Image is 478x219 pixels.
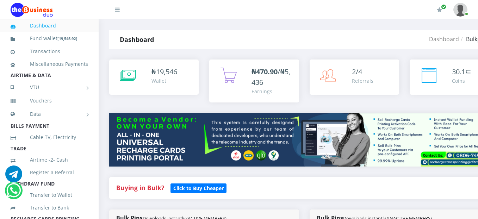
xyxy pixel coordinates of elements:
[310,60,399,95] a: 2/4 Referrals
[252,67,278,76] b: ₦470.90
[209,60,299,102] a: ₦470.90/₦5,436 Earnings
[11,200,88,216] a: Transfer to Bank
[59,36,76,41] b: 19,545.92
[429,35,459,43] a: Dashboard
[57,36,77,41] small: [ ]
[352,77,373,85] div: Referrals
[352,67,362,76] span: 2/4
[120,35,154,44] strong: Dashboard
[11,79,88,96] a: VTU
[11,164,88,181] a: Register a Referral
[452,67,471,77] div: ⊆
[151,67,177,77] div: ₦
[11,18,88,34] a: Dashboard
[441,4,446,10] span: Renew/Upgrade Subscription
[453,3,467,17] img: User
[6,187,21,199] a: Chat for support
[11,152,88,168] a: Airtime -2- Cash
[11,3,53,17] img: Logo
[11,105,88,123] a: Data
[11,93,88,109] a: Vouchers
[252,67,290,87] span: /₦5,436
[156,67,177,76] span: 19,546
[452,67,465,76] span: 30.1
[11,187,88,203] a: Transfer to Wallet
[5,171,22,182] a: Chat for support
[11,30,88,47] a: Fund wallet[19,545.92]
[116,183,164,192] strong: Buying in Bulk?
[170,183,226,192] a: Click to Buy Cheaper
[452,77,471,85] div: Coins
[11,129,88,145] a: Cable TV, Electricity
[109,60,199,95] a: ₦19,546 Wallet
[11,56,88,72] a: Miscellaneous Payments
[11,43,88,60] a: Transactions
[151,77,177,85] div: Wallet
[252,88,292,95] div: Earnings
[173,185,224,192] b: Click to Buy Cheaper
[437,7,442,13] i: Renew/Upgrade Subscription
